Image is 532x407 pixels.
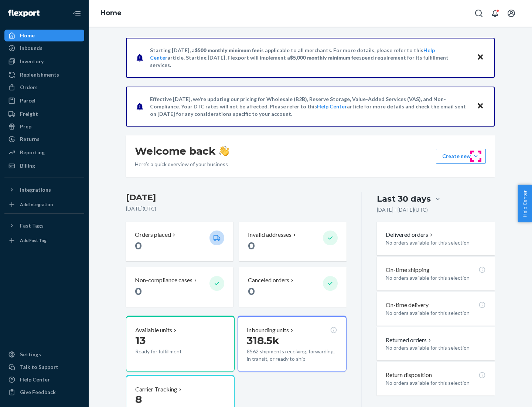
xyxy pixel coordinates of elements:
[4,361,84,373] a: Talk to Support
[135,285,142,297] span: 0
[126,192,347,203] h3: [DATE]
[20,363,58,371] div: Talk to Support
[4,133,84,145] a: Returns
[20,58,44,65] div: Inventory
[126,222,233,261] button: Orders placed 0
[135,385,177,394] p: Carrier Tracking
[150,95,470,118] p: Effective [DATE], we're updating our pricing for Wholesale (B2B), Reserve Storage, Value-Added Se...
[4,220,84,232] button: Fast Tags
[386,301,429,309] p: On-time delivery
[20,351,41,358] div: Settings
[239,267,346,307] button: Canceled orders 0
[248,239,255,252] span: 0
[20,123,31,130] div: Prep
[290,54,359,61] span: $5,000 monthly minimum fee
[4,374,84,386] a: Help Center
[247,334,279,347] span: 318.5k
[386,309,486,317] p: No orders available for this selection
[20,201,53,208] div: Add Integration
[20,110,38,118] div: Freight
[135,326,172,334] p: Available units
[386,344,486,351] p: No orders available for this selection
[4,121,84,132] a: Prep
[4,184,84,196] button: Integrations
[4,30,84,41] a: Home
[20,84,38,91] div: Orders
[386,371,432,379] p: Return disposition
[488,6,502,21] button: Open notifications
[20,71,59,78] div: Replenishments
[317,103,347,110] a: Help Center
[135,231,171,239] p: Orders placed
[4,69,84,81] a: Replenishments
[20,32,35,39] div: Home
[504,6,519,21] button: Open account menu
[126,267,233,307] button: Non-compliance cases 0
[4,95,84,107] a: Parcel
[20,388,56,396] div: Give Feedback
[475,101,485,112] button: Close
[386,274,486,282] p: No orders available for this selection
[135,334,146,347] span: 13
[471,6,486,21] button: Open Search Box
[20,222,44,229] div: Fast Tags
[135,276,192,285] p: Non-compliance cases
[436,149,486,164] button: Create new
[20,97,35,104] div: Parcel
[135,239,142,252] span: 0
[4,147,84,158] a: Reporting
[20,237,47,243] div: Add Fast Tag
[475,52,485,63] button: Close
[135,393,142,406] span: 8
[247,348,337,363] p: 8562 shipments receiving, forwarding, in transit, or ready to ship
[20,162,35,169] div: Billing
[4,199,84,211] a: Add Integration
[518,185,532,222] button: Help Center
[248,231,291,239] p: Invalid addresses
[238,316,346,372] button: Inbounding units318.5k8562 shipments receiving, forwarding, in transit, or ready to ship
[195,47,260,53] span: $500 monthly minimum fee
[150,47,470,69] p: Starting [DATE], a is applicable to all merchants. For more details, please refer to this article...
[4,160,84,172] a: Billing
[126,205,347,212] p: [DATE] ( UTC )
[20,376,50,383] div: Help Center
[386,239,486,246] p: No orders available for this selection
[69,6,84,21] button: Close Navigation
[95,3,127,24] ol: breadcrumbs
[386,379,486,387] p: No orders available for this selection
[100,9,122,17] a: Home
[377,193,431,205] div: Last 30 days
[386,231,434,239] button: Delivered orders
[4,235,84,246] a: Add Fast Tag
[4,81,84,93] a: Orders
[20,44,42,52] div: Inbounds
[20,186,51,194] div: Integrations
[20,149,45,156] div: Reporting
[377,206,428,213] p: [DATE] - [DATE] ( UTC )
[135,144,229,158] h1: Welcome back
[135,161,229,168] p: Here’s a quick overview of your business
[248,276,289,285] p: Canceled orders
[20,135,40,143] div: Returns
[248,285,255,297] span: 0
[4,55,84,67] a: Inventory
[239,222,346,261] button: Invalid addresses 0
[135,348,204,355] p: Ready for fulfillment
[4,349,84,360] a: Settings
[386,266,430,274] p: On-time shipping
[247,326,289,334] p: Inbounding units
[4,42,84,54] a: Inbounds
[219,146,229,156] img: hand-wave emoji
[8,10,40,17] img: Flexport logo
[4,108,84,120] a: Freight
[126,316,235,372] button: Available units13Ready for fulfillment
[4,386,84,398] button: Give Feedback
[386,336,433,344] button: Returned orders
